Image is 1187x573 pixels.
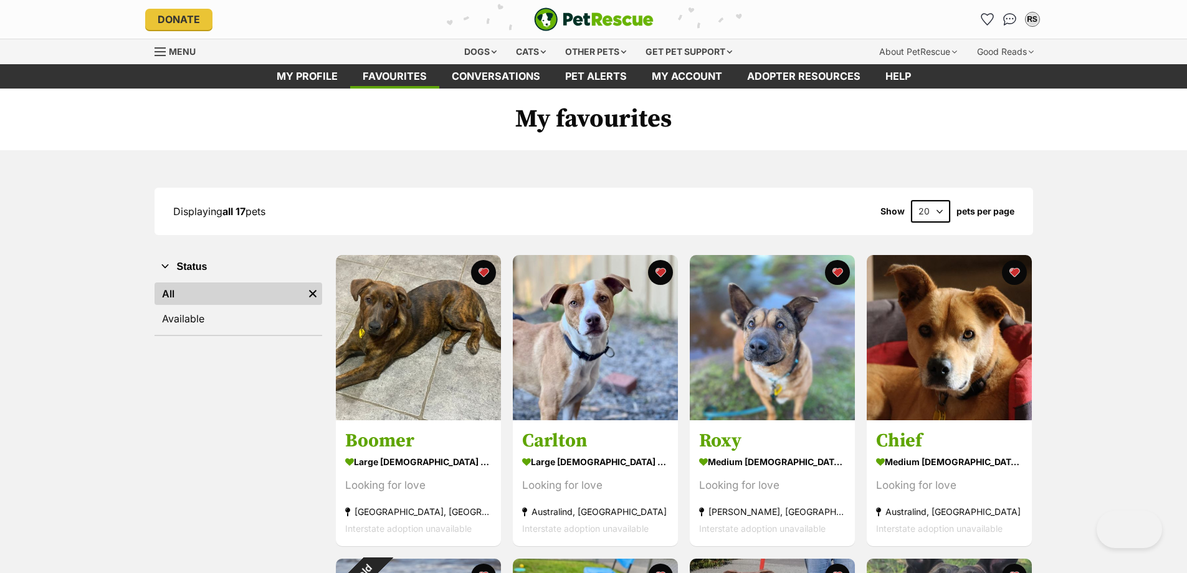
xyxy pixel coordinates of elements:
[345,453,492,471] div: large [DEMOGRAPHIC_DATA] Dog
[522,478,669,494] div: Looking for love
[870,39,966,64] div: About PetRescue
[876,430,1023,453] h3: Chief
[1003,13,1016,26] img: chat-41dd97257d64d25036548639549fe6c8038ab92f7586957e7f3b1b290dea8141.svg
[345,504,492,521] div: [GEOGRAPHIC_DATA], [GEOGRAPHIC_DATA]
[825,260,850,285] button: favourite
[522,453,669,471] div: large [DEMOGRAPHIC_DATA] Dog
[534,7,654,31] img: logo-e224e6f780fb5917bec1dbf3a21bbac754714ae5b6737aabdf751b685950b380.svg
[345,478,492,494] div: Looking for love
[876,524,1003,534] span: Interstate adoption unavailable
[439,64,553,89] a: conversations
[553,64,639,89] a: Pet alerts
[876,504,1023,521] div: Australind, [GEOGRAPHIC_DATA]
[471,260,496,285] button: favourite
[699,478,846,494] div: Looking for love
[222,205,246,218] strong: all 17
[155,282,303,305] a: All
[735,64,873,89] a: Adopter resources
[876,478,1023,494] div: Looking for love
[303,282,322,305] a: Remove filter
[336,255,501,420] img: Boomer
[264,64,350,89] a: My profile
[648,260,673,285] button: favourite
[1002,260,1027,285] button: favourite
[699,504,846,521] div: [PERSON_NAME], [GEOGRAPHIC_DATA]
[155,307,322,330] a: Available
[513,420,678,547] a: Carlton large [DEMOGRAPHIC_DATA] Dog Looking for love Australind, [GEOGRAPHIC_DATA] Interstate ad...
[880,206,905,216] span: Show
[690,255,855,420] img: Roxy
[336,420,501,547] a: Boomer large [DEMOGRAPHIC_DATA] Dog Looking for love [GEOGRAPHIC_DATA], [GEOGRAPHIC_DATA] Interst...
[513,255,678,420] img: Carlton
[968,39,1042,64] div: Good Reads
[350,64,439,89] a: Favourites
[522,430,669,453] h3: Carlton
[690,420,855,547] a: Roxy medium [DEMOGRAPHIC_DATA] Dog Looking for love [PERSON_NAME], [GEOGRAPHIC_DATA] Interstate a...
[173,205,265,218] span: Displaying pets
[345,430,492,453] h3: Boomer
[145,9,212,30] a: Donate
[1026,13,1039,26] div: RS
[1097,511,1162,548] iframe: Help Scout Beacon - Open
[867,420,1032,547] a: Chief medium [DEMOGRAPHIC_DATA] Dog Looking for love Australind, [GEOGRAPHIC_DATA] Interstate ado...
[345,524,472,534] span: Interstate adoption unavailable
[637,39,741,64] div: Get pet support
[522,524,649,534] span: Interstate adoption unavailable
[978,9,1042,29] ul: Account quick links
[956,206,1014,216] label: pets per page
[876,453,1023,471] div: medium [DEMOGRAPHIC_DATA] Dog
[169,46,196,57] span: Menu
[699,430,846,453] h3: Roxy
[699,524,826,534] span: Interstate adoption unavailable
[1023,9,1042,29] button: My account
[507,39,555,64] div: Cats
[155,259,322,275] button: Status
[699,453,846,471] div: medium [DEMOGRAPHIC_DATA] Dog
[534,7,654,31] a: PetRescue
[522,504,669,521] div: Australind, [GEOGRAPHIC_DATA]
[155,39,204,62] a: Menu
[867,255,1032,420] img: Chief
[639,64,735,89] a: My account
[1000,9,1020,29] a: Conversations
[155,280,322,335] div: Status
[873,64,923,89] a: Help
[556,39,635,64] div: Other pets
[978,9,998,29] a: Favourites
[455,39,505,64] div: Dogs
